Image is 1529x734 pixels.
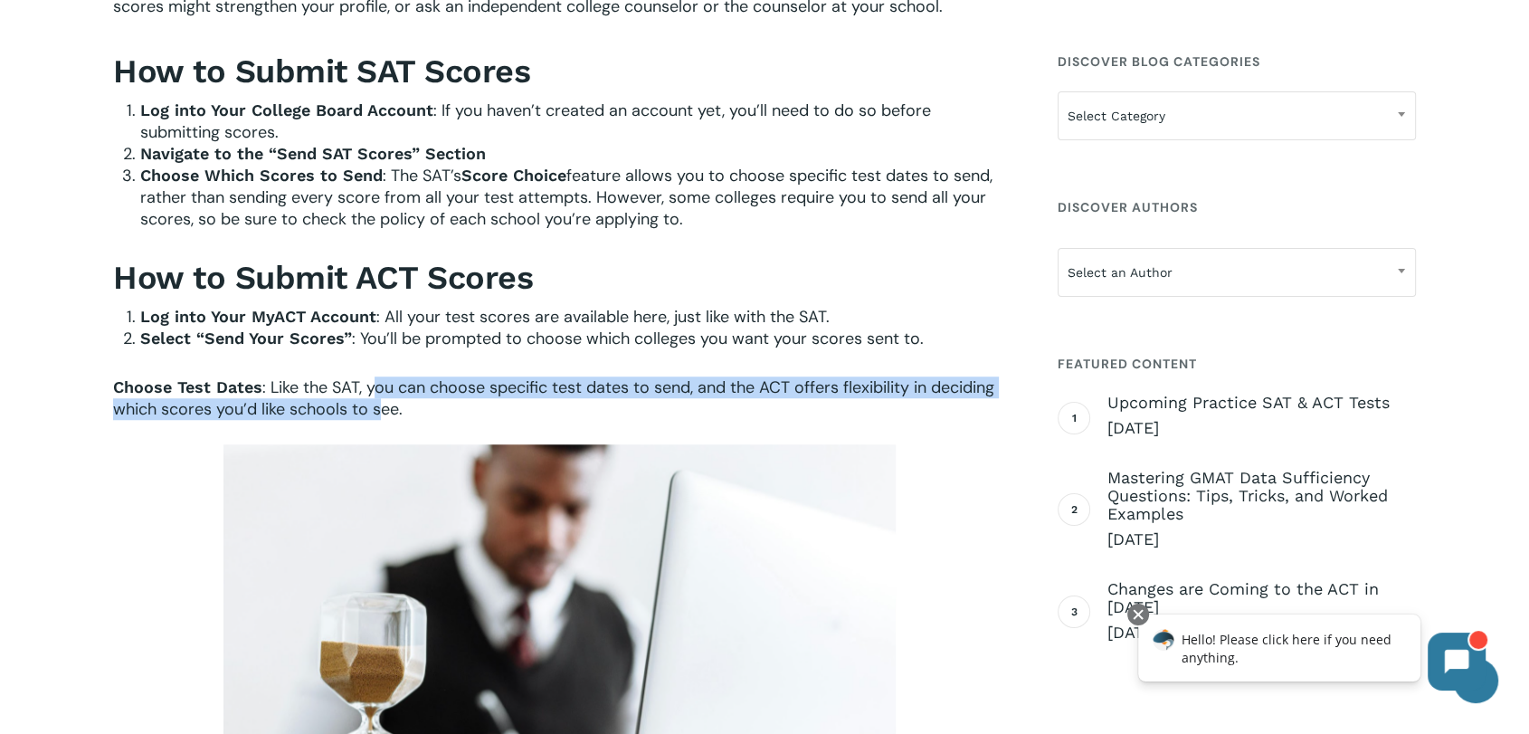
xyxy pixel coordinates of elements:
[1058,45,1416,78] h4: Discover Blog Categories
[1058,348,1416,380] h4: Featured Content
[140,165,992,230] span: feature allows you to choose specific test dates to send, rather than sending every score from al...
[113,52,530,91] b: How to Submit SAT Scores
[1058,191,1416,224] h4: Discover Authors
[140,166,383,185] b: Choose Which Scores to Send
[376,306,830,328] span: : All your test scores are available here, just like with the SAT.
[461,166,566,185] b: Score Choice
[113,259,533,297] b: How to Submit ACT Scores
[1058,91,1416,140] span: Select Category
[1107,580,1416,616] span: Changes are Coming to the ACT in [DATE]
[1119,600,1504,709] iframe: Chatbot
[1107,417,1416,439] span: [DATE]
[1107,469,1416,550] a: Mastering GMAT Data Sufficiency Questions: Tips, Tricks, and Worked Examples [DATE]
[140,100,931,143] span: : If you haven’t created an account yet, you’ll need to do so before submitting scores.
[1058,248,1416,297] span: Select an Author
[1107,529,1416,550] span: [DATE]
[1107,394,1416,439] a: Upcoming Practice SAT & ACT Tests [DATE]
[113,377,994,420] span: : Like the SAT, you can choose specific test dates to send, and the ACT offers flexibility in dec...
[113,377,262,396] b: Choose Test Dates
[352,328,924,349] span: : You’ll be prompted to choose which colleges you want your scores sent to.
[140,307,376,326] b: Log into Your MyACT Account
[1107,394,1416,412] span: Upcoming Practice SAT & ACT Tests
[140,329,352,348] b: Select “Send Your Scores”
[1059,253,1415,291] span: Select an Author
[1107,469,1416,523] span: Mastering GMAT Data Sufficiency Questions: Tips, Tricks, and Worked Examples
[140,144,486,163] b: Navigate to the “Send SAT Scores” Section
[383,165,461,186] span: : The SAT’s
[140,100,433,119] b: Log into Your College Board Account
[1107,622,1416,643] span: [DATE]
[1107,580,1416,643] a: Changes are Coming to the ACT in [DATE] [DATE]
[1059,97,1415,135] span: Select Category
